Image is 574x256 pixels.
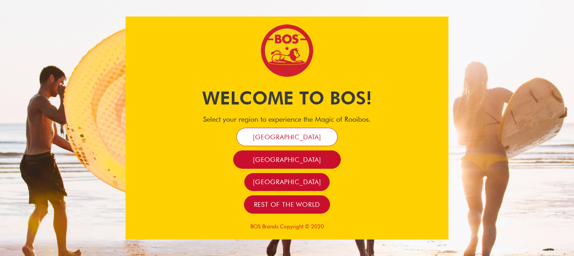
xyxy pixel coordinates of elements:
img: Bos Brands [260,24,314,78]
a: Rest of the world [244,195,330,214]
h4: Select your region to experience the Magic of Rooibos. [126,115,448,124]
span: [GEOGRAPHIC_DATA] [253,178,321,186]
p: BOS Brands Copyright © 2020 [126,223,448,230]
span: [GEOGRAPHIC_DATA] [253,133,321,141]
span: [GEOGRAPHIC_DATA] [253,155,321,164]
a: [GEOGRAPHIC_DATA] [236,128,338,146]
h1: Welcome to BOS! [126,85,448,111]
a: [GEOGRAPHIC_DATA] [233,150,341,169]
span: Rest of the world [254,200,320,209]
a: [GEOGRAPHIC_DATA] [244,173,330,191]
